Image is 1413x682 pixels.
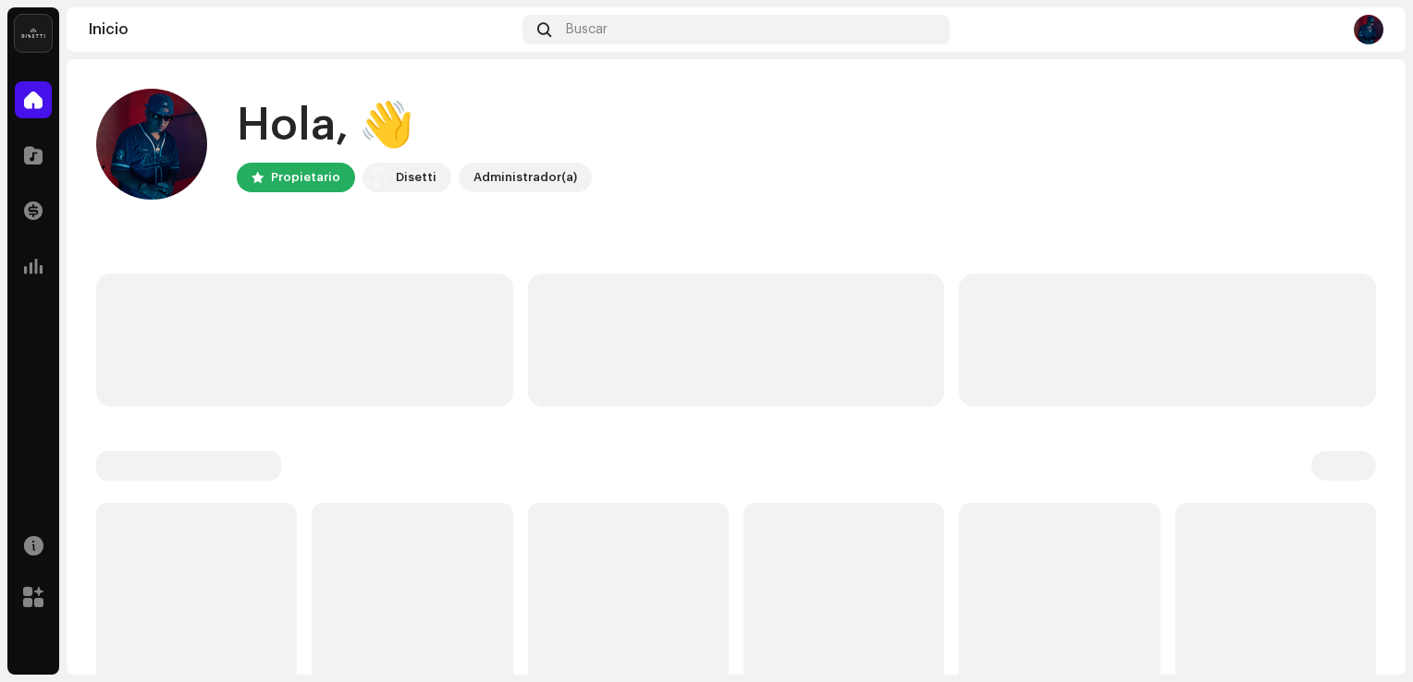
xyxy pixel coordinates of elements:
img: 02a7c2d3-3c89-4098-b12f-2ff2945c95ee [15,15,52,52]
div: Hola, 👋 [237,96,592,155]
img: 7ec00545-acdc-429f-a431-81ed50f20f00 [1354,15,1383,44]
img: 02a7c2d3-3c89-4098-b12f-2ff2945c95ee [366,166,388,189]
div: Inicio [89,22,515,37]
span: Buscar [566,22,608,37]
img: 7ec00545-acdc-429f-a431-81ed50f20f00 [96,89,207,200]
div: Propietario [271,166,340,189]
div: Disetti [396,166,436,189]
div: Administrador(a) [473,166,577,189]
